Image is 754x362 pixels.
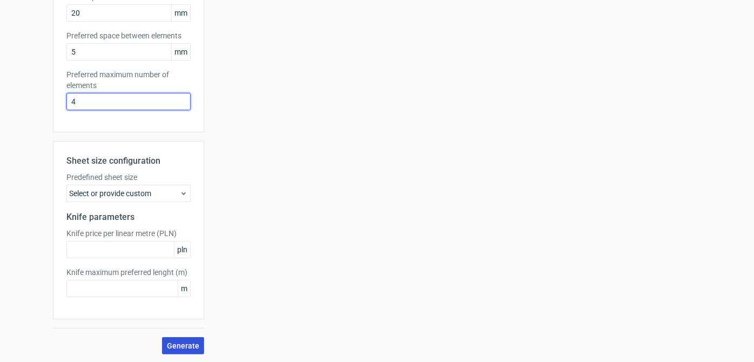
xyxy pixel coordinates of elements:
button: Generate [162,337,204,354]
span: pln [174,242,190,258]
span: mm [171,44,190,60]
h2: Knife parameters [66,211,191,224]
span: mm [171,5,190,21]
label: Predefined sheet size [66,172,191,183]
h2: Sheet size configuration [66,155,191,167]
div: Select or provide custom [66,185,191,202]
label: Knife maximum preferred lenght (m) [66,267,191,278]
label: Preferred space between elements [66,30,191,41]
label: Preferred maximum number of elements [66,69,191,91]
span: m [178,280,190,297]
span: Generate [167,342,199,350]
label: Knife price per linear metre (PLN) [66,228,191,239]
